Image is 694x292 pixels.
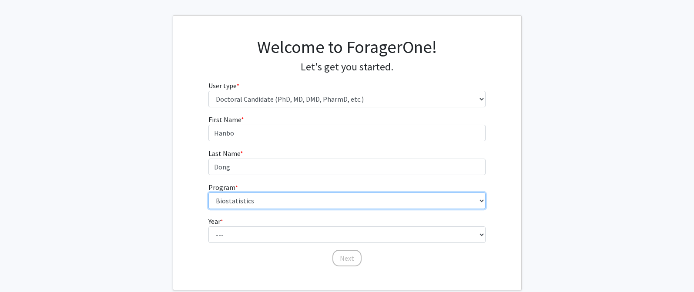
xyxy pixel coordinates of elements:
[208,149,240,158] span: Last Name
[332,250,362,266] button: Next
[208,115,241,124] span: First Name
[208,80,239,91] label: User type
[208,61,486,73] h4: Let's get you started.
[208,182,238,192] label: Program
[7,253,37,285] iframe: Chat
[208,216,223,226] label: Year
[208,36,486,57] h1: Welcome to ForagerOne!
